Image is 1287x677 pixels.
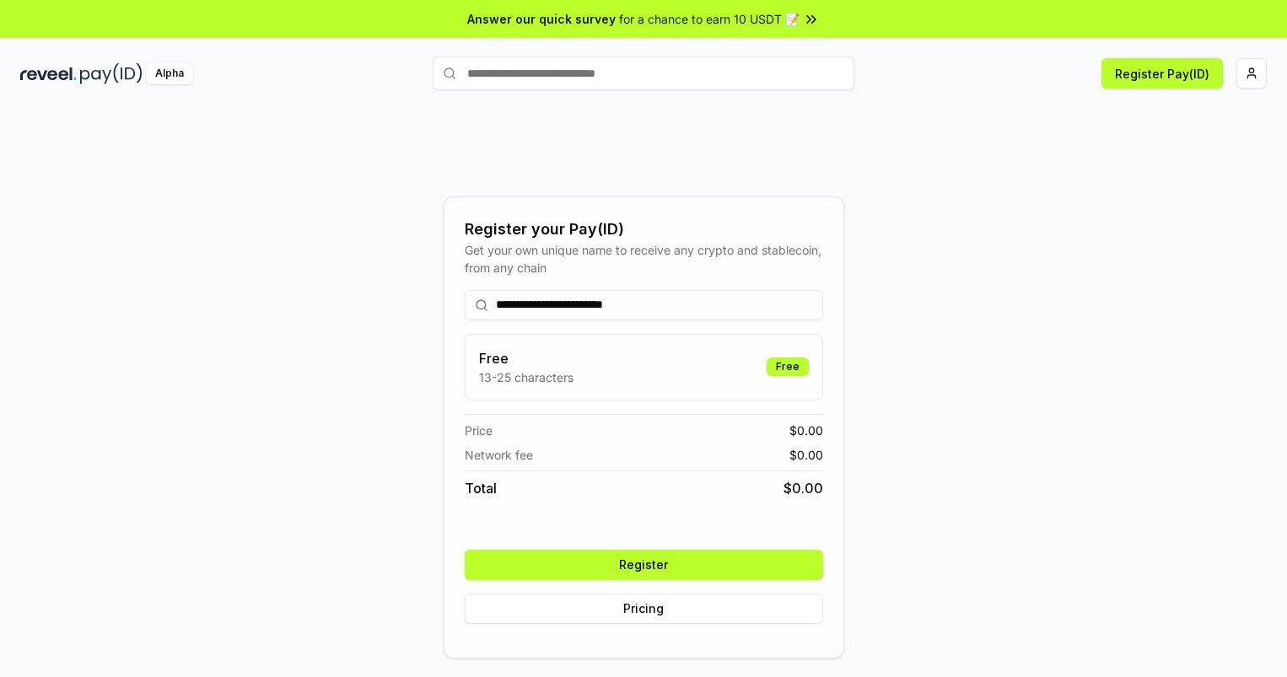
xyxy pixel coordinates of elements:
[767,357,809,376] div: Free
[465,218,823,241] div: Register your Pay(ID)
[789,422,823,439] span: $ 0.00
[1101,58,1223,89] button: Register Pay(ID)
[465,446,533,464] span: Network fee
[467,10,616,28] span: Answer our quick survey
[465,422,493,439] span: Price
[619,10,800,28] span: for a chance to earn 10 USDT 📝
[479,348,573,368] h3: Free
[465,241,823,277] div: Get your own unique name to receive any crypto and stablecoin, from any chain
[465,594,823,624] button: Pricing
[80,63,143,84] img: pay_id
[20,63,77,84] img: reveel_dark
[789,446,823,464] span: $ 0.00
[146,63,193,84] div: Alpha
[784,478,823,498] span: $ 0.00
[479,368,573,386] p: 13-25 characters
[465,550,823,580] button: Register
[465,478,497,498] span: Total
